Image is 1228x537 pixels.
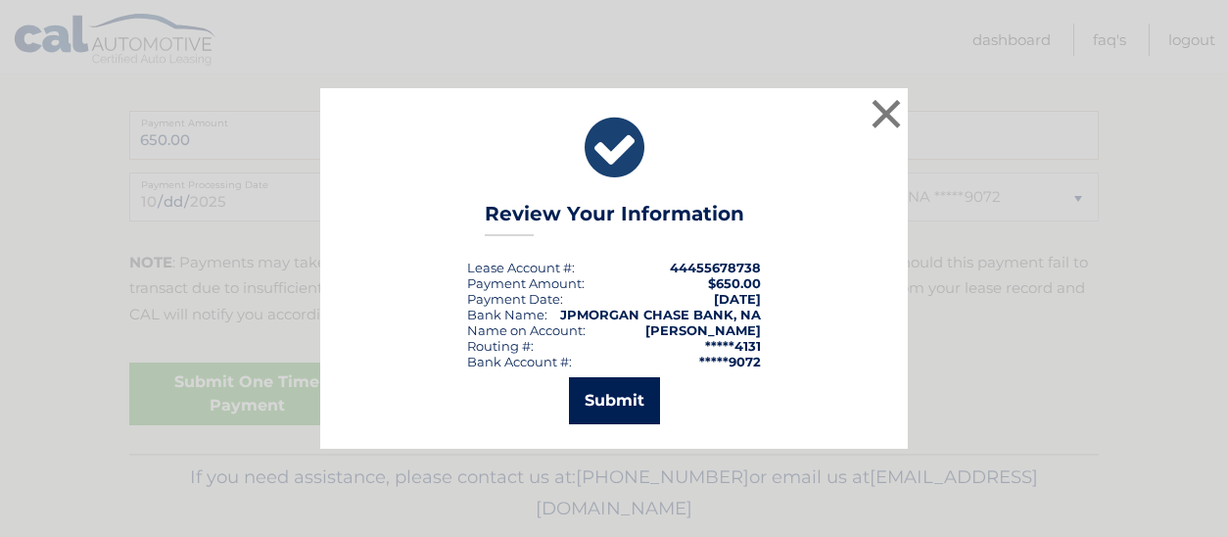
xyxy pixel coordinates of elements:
button: × [867,94,906,133]
span: $650.00 [708,275,761,291]
div: : [467,291,563,307]
div: Bank Account #: [467,354,572,369]
span: Payment Date [467,291,560,307]
div: Payment Amount: [467,275,585,291]
div: Lease Account #: [467,260,575,275]
span: [DATE] [714,291,761,307]
div: Name on Account: [467,322,586,338]
button: Submit [569,377,660,424]
h3: Review Your Information [485,202,744,236]
strong: [PERSON_NAME] [645,322,761,338]
strong: JPMORGAN CHASE BANK, NA [560,307,761,322]
div: Routing #: [467,338,534,354]
strong: 44455678738 [670,260,761,275]
div: Bank Name: [467,307,547,322]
